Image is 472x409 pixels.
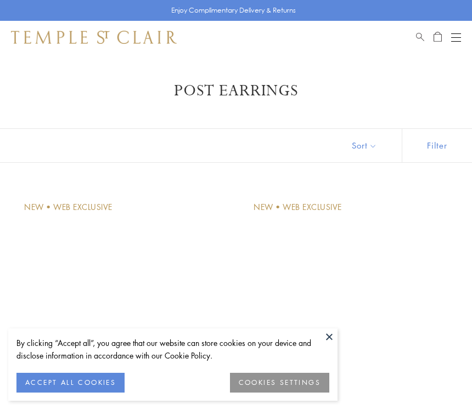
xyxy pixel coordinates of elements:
a: Open Shopping Bag [434,31,442,44]
img: Temple St. Clair [11,31,177,44]
p: Enjoy Complimentary Delivery & Returns [171,5,296,16]
button: Show sort by [327,129,402,162]
div: New • Web Exclusive [24,201,113,213]
a: E18101-MINIBEE [13,190,229,406]
button: Show filters [402,129,472,162]
div: New • Web Exclusive [254,201,342,213]
a: E18102-MINIBFLY [243,190,459,406]
button: Open navigation [451,31,461,44]
button: COOKIES SETTINGS [230,373,329,393]
a: Search [416,31,424,44]
div: By clicking “Accept all”, you agree that our website can store cookies on your device and disclos... [16,337,329,362]
button: ACCEPT ALL COOKIES [16,373,125,393]
h1: Post Earrings [27,81,445,101]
